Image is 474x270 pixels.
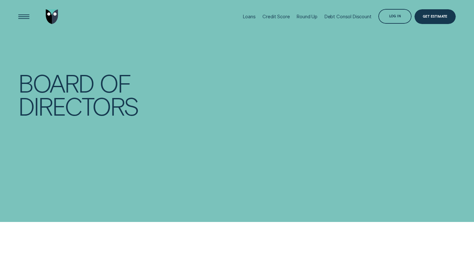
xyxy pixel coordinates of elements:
div: Credit Score [262,14,290,20]
h4: Board of Directors [18,71,138,118]
img: Wisr [46,9,58,24]
a: Get Estimate [414,9,456,24]
div: Debt Consol Discount [325,14,372,20]
div: of [100,71,131,94]
div: Loans [243,14,256,20]
div: Round Up [297,14,317,20]
div: Directors [18,94,138,117]
div: Board [18,71,93,94]
button: Open Menu [16,9,31,24]
button: Log in [378,9,412,24]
